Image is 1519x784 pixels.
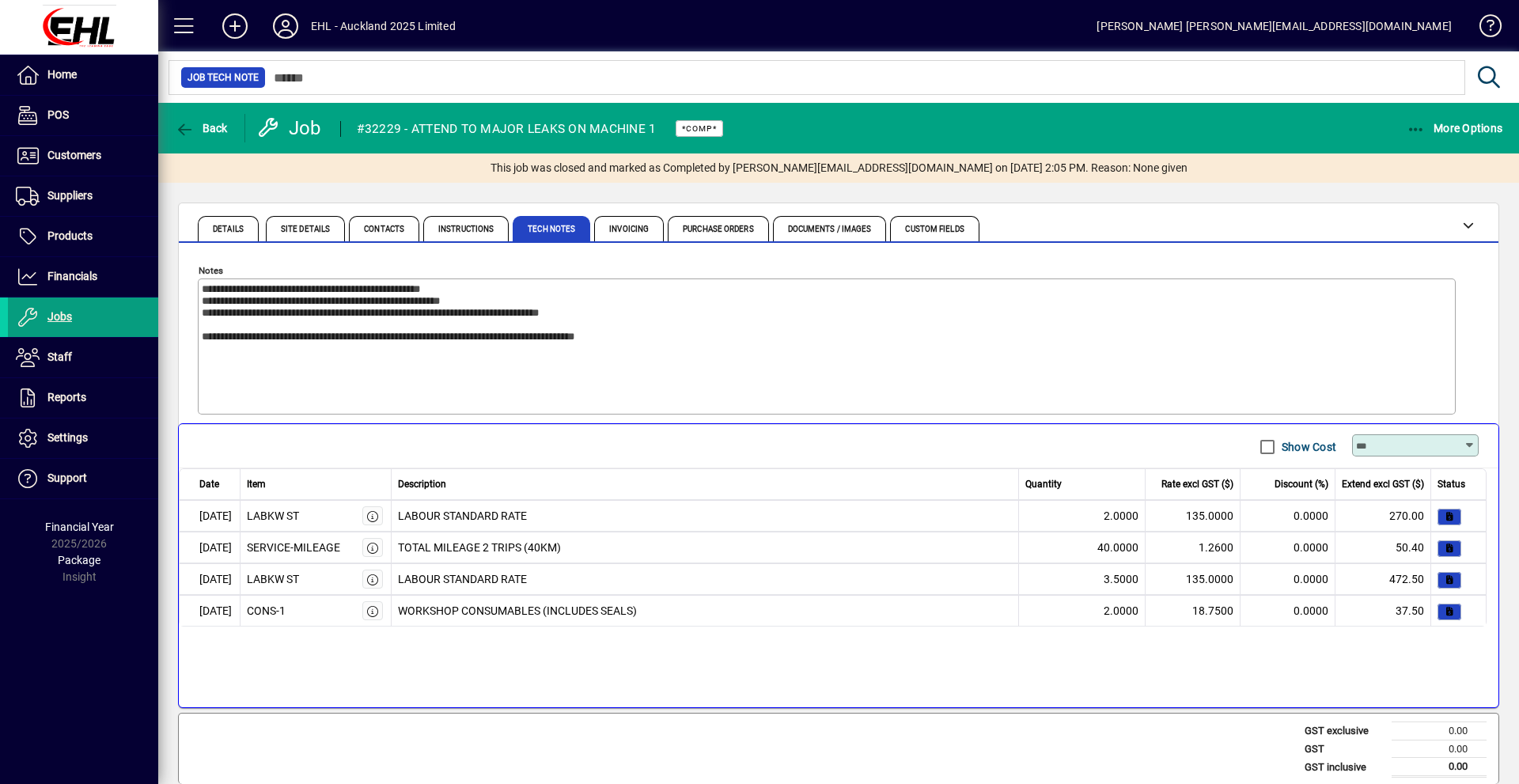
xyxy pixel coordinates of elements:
[1146,595,1241,627] td: 18.7500
[8,378,158,418] a: Reports
[1097,540,1138,556] span: 40.0000
[1146,500,1241,532] td: 135.0000
[179,532,241,563] td: [DATE]
[438,225,494,233] span: Instructions
[210,12,260,40] button: Add
[1241,532,1335,563] td: 0.0000
[1407,122,1503,134] span: More Options
[257,116,324,141] div: Job
[905,225,964,233] span: Custom Fields
[1468,3,1499,55] a: Knowledge Base
[47,472,87,484] span: Support
[199,265,223,276] mat-label: Notes
[8,136,158,176] a: Customers
[247,540,340,556] div: SERVICE-MILEAGE
[1104,603,1138,619] span: 2.0000
[392,563,1020,595] td: LABOUR STANDARD RATE
[47,229,93,242] span: Products
[47,68,77,81] span: Home
[179,595,241,627] td: [DATE]
[8,419,158,458] a: Settings
[364,225,404,233] span: Contacts
[1335,563,1431,595] td: 472.50
[1097,13,1452,39] div: [PERSON_NAME] [PERSON_NAME][EMAIL_ADDRESS][DOMAIN_NAME]
[47,189,93,202] span: Suppliers
[213,225,244,233] span: Details
[47,310,72,323] span: Jobs
[392,595,1020,627] td: WORKSHOP CONSUMABLES (INCLUDES SEALS)
[171,114,232,142] button: Back
[392,532,1020,563] td: TOTAL MILEAGE 2 TRIPS (40KM)
[47,270,97,282] span: Financials
[175,122,228,134] span: Back
[281,225,330,233] span: Site Details
[1278,439,1336,455] label: Show Cost
[683,225,754,233] span: Purchase Orders
[1297,758,1392,777] td: GST inclusive
[1241,500,1335,532] td: 0.0000
[528,225,575,233] span: Tech Notes
[58,554,100,566] span: Package
[47,108,69,121] span: POS
[1392,758,1487,777] td: 0.00
[1438,477,1465,491] span: Status
[1146,563,1241,595] td: 135.0000
[8,257,158,297] a: Financials
[8,176,158,216] a: Suppliers
[1297,740,1392,758] td: GST
[1091,160,1188,176] span: Reason: None given
[1241,595,1335,627] td: 0.0000
[8,96,158,135] a: POS
[179,563,241,595] td: [DATE]
[1161,477,1233,491] span: Rate excl GST ($)
[47,149,101,161] span: Customers
[357,116,657,142] div: #32229 - ATTEND TO MAJOR LEAKS ON MACHINE 1
[47,431,88,444] span: Settings
[179,500,241,532] td: [DATE]
[1241,563,1335,595] td: 0.0000
[311,13,456,39] div: EHL - Auckland 2025 Limited
[398,477,446,491] span: Description
[247,477,266,491] span: Item
[609,225,649,233] span: Invoicing
[247,571,299,588] div: LABKW ST
[8,459,158,498] a: Support
[1403,114,1507,142] button: More Options
[788,225,872,233] span: Documents / Images
[158,114,245,142] app-page-header-button: Back
[247,508,299,525] div: LABKW ST
[1104,508,1138,525] span: 2.0000
[491,160,1089,176] span: This job was closed and marked as Completed by [PERSON_NAME][EMAIL_ADDRESS][DOMAIN_NAME] on [DATE...
[260,12,311,40] button: Profile
[1392,740,1487,758] td: 0.00
[392,500,1020,532] td: LABOUR STANDARD RATE
[199,477,219,491] span: Date
[1146,532,1241,563] td: 1.2600
[47,350,72,363] span: Staff
[8,338,158,377] a: Staff
[8,55,158,95] a: Home
[188,70,259,85] span: Job Tech Note
[45,521,114,533] span: Financial Year
[1275,477,1328,491] span: Discount (%)
[1335,500,1431,532] td: 270.00
[1104,571,1138,588] span: 3.5000
[247,603,286,619] div: CONS-1
[47,391,86,403] span: Reports
[8,217,158,256] a: Products
[1025,477,1062,491] span: Quantity
[1342,477,1424,491] span: Extend excl GST ($)
[1335,532,1431,563] td: 50.40
[1335,595,1431,627] td: 37.50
